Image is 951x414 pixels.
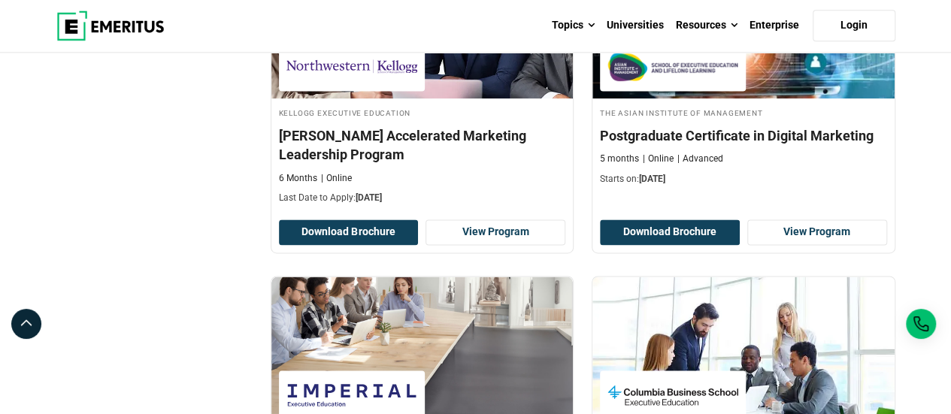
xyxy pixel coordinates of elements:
[643,153,674,165] p: Online
[600,106,887,119] h4: The Asian Institute of Management
[600,153,639,165] p: 5 months
[279,172,317,185] p: 6 Months
[600,219,740,245] button: Download Brochure
[607,378,738,412] img: Columbia Business School Executive Education
[279,192,566,204] p: Last Date to Apply:
[356,192,382,203] span: [DATE]
[286,378,417,412] img: Imperial Executive Education
[426,219,565,245] a: View Program
[607,50,738,83] img: The Asian Institute of Management
[677,153,723,165] p: Advanced
[600,126,887,145] h4: Postgraduate Certificate in Digital Marketing
[279,126,566,164] h4: [PERSON_NAME] Accelerated Marketing Leadership Program
[321,172,352,185] p: Online
[813,10,895,41] a: Login
[639,174,665,184] span: [DATE]
[279,219,419,245] button: Download Brochure
[747,219,887,245] a: View Program
[600,173,887,186] p: Starts on:
[286,50,417,83] img: Kellogg Executive Education
[279,106,566,119] h4: Kellogg Executive Education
